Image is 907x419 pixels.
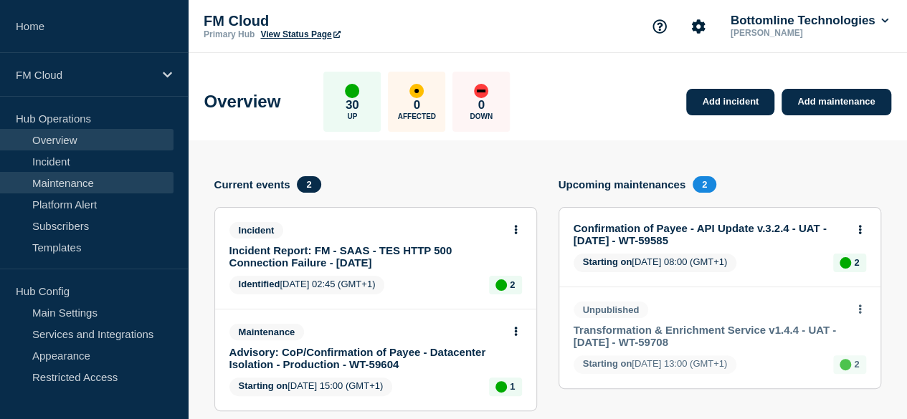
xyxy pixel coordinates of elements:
[840,359,851,370] div: up
[239,279,280,289] span: Identified
[782,89,891,115] a: Add maintenance
[574,324,847,348] a: Transformation & Enrichment Service v1.4.4 - UAT - [DATE] - WT-59708
[495,381,507,392] div: up
[474,84,488,98] div: down
[16,69,153,81] p: FM Cloud
[686,89,774,115] a: Add incident
[854,257,859,268] p: 2
[583,256,632,267] span: Starting on
[204,13,490,29] p: FM Cloud
[478,98,485,112] p: 0
[559,178,686,191] h4: Upcoming maintenances
[214,178,290,191] h4: Current events
[414,98,420,112] p: 0
[510,279,515,290] p: 2
[854,359,859,370] p: 2
[574,355,737,374] span: [DATE] 13:00 (GMT+1)
[574,302,649,318] span: Unpublished
[840,257,851,269] div: up
[409,84,424,98] div: affected
[470,112,493,120] p: Down
[229,222,284,239] span: Incident
[345,84,359,98] div: up
[229,346,503,370] a: Advisory: CoP/Confirmation of Payee - Datacenter Isolation - Production - WT-59604
[229,276,385,294] span: [DATE] 02:45 (GMT+1)
[574,254,737,272] span: [DATE] 08:00 (GMT+1)
[239,380,288,391] span: Starting on
[297,176,320,193] span: 2
[204,92,281,112] h1: Overview
[645,11,675,42] button: Support
[229,324,305,340] span: Maintenance
[398,112,436,120] p: Affected
[510,381,515,392] p: 1
[204,29,255,39] p: Primary Hub
[583,358,632,369] span: Starting on
[229,244,503,269] a: Incident Report: FM - SAAS - TES HTTP 500 Connection Failure - [DATE]
[495,279,507,291] div: up
[683,11,713,42] button: Account settings
[346,98,359,112] p: 30
[728,28,877,38] p: [PERSON_NAME]
[260,29,340,39] a: View Status Page
[574,222,847,246] a: Confirmation of Payee - API Update v.3.2.4 - UAT - [DATE] - WT-59585
[229,377,393,396] span: [DATE] 15:00 (GMT+1)
[347,112,357,120] p: Up
[693,176,716,193] span: 2
[728,14,891,28] button: Bottomline Technologies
